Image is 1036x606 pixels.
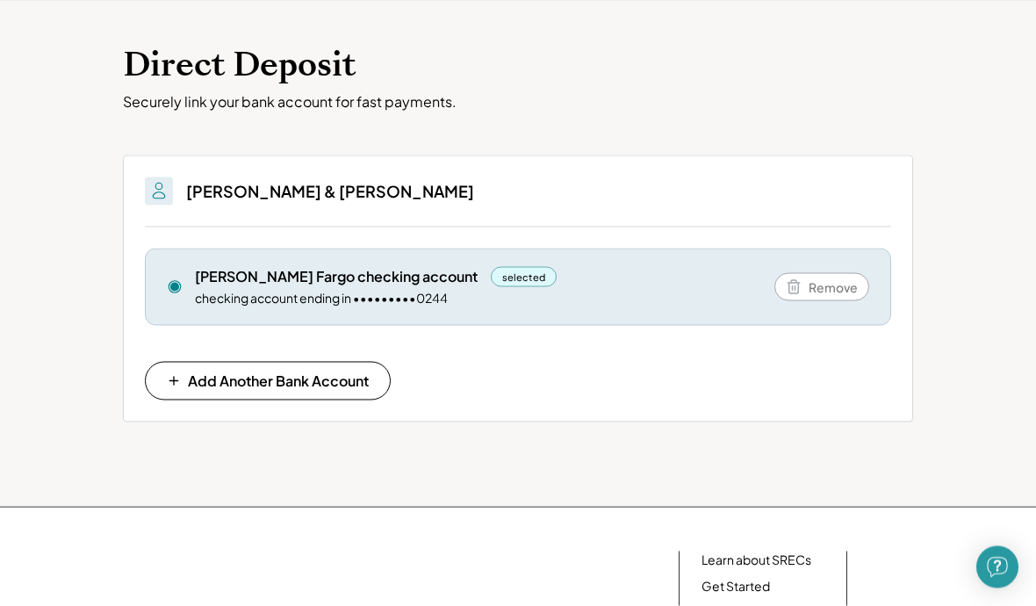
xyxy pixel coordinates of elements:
div: selected [491,267,557,287]
a: Get Started [701,578,770,595]
span: Remove [809,281,858,293]
h1: Direct Deposit [123,45,913,86]
button: Add Another Bank Account [145,362,391,400]
div: Securely link your bank account for fast payments. [123,93,913,112]
div: [PERSON_NAME] Fargo checking account [195,267,478,286]
a: Learn about SRECs [701,552,811,569]
div: checking account ending in •••••••••0244 [195,290,448,307]
span: Add Another Bank Account [188,374,369,388]
button: Remove [774,273,869,301]
h3: [PERSON_NAME] & [PERSON_NAME] [186,181,474,201]
div: Open Intercom Messenger [976,546,1018,588]
img: People.svg [148,181,169,202]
